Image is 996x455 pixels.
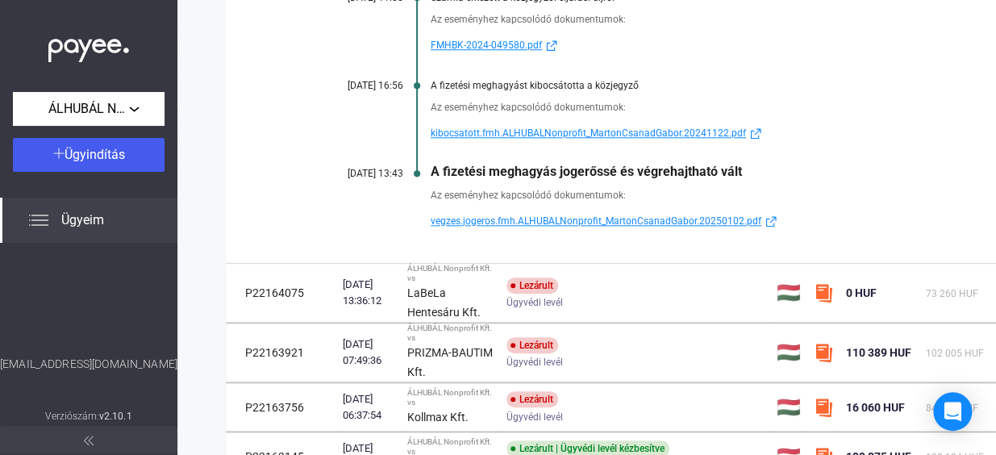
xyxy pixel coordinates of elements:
[814,343,833,362] img: szamlazzhu-mini
[846,401,905,414] span: 16 060 HUF
[431,123,746,143] span: kibocsatott.fmh.ALHUBALNonprofit_MartonCsanadGabor.20241122.pdf
[926,348,984,359] span: 102 005 HUF
[343,391,394,424] div: [DATE] 06:37:54
[846,286,877,299] span: 0 HUF
[13,138,165,172] button: Ügyindítás
[770,264,807,323] td: 🇭🇺
[431,35,978,55] a: FMHBK-2024-049580.pdfexternal-link-blue
[431,211,978,231] a: vegzes.jogeros.fmh.ALHUBALNonprofit_MartonCsanadGabor.20250102.pdfexternal-link-blue
[506,337,558,353] div: Lezárult
[431,164,978,179] div: A fizetési meghagyás jogerőssé és végrehajtható vált
[746,127,765,140] img: external-link-blue
[933,392,972,431] div: Open Intercom Messenger
[343,277,394,309] div: [DATE] 13:36:12
[29,211,48,230] img: list.svg
[506,353,563,372] span: Ügyvédi levél
[48,30,129,63] img: white-payee-white-dot.svg
[431,99,978,115] div: Az eseményhez kapcsolódó dokumentumok:
[926,403,978,414] span: 84 640 HUF
[226,264,336,323] td: P22164075
[53,148,65,159] img: plus-white.svg
[407,388,494,407] div: ÁLHUBÁL Nonprofit Kft. vs
[343,336,394,369] div: [DATE] 07:49:36
[306,168,403,179] div: [DATE] 13:43
[407,324,494,343] div: ÁLHUBÁL Nonprofit Kft. vs
[506,391,558,407] div: Lezárult
[542,40,561,52] img: external-link-blue
[814,283,833,303] img: szamlazzhu-mini
[506,293,563,312] span: Ügyvédi levél
[431,35,542,55] span: FMHBK-2024-049580.pdf
[506,407,563,427] span: Ügyvédi levél
[407,286,481,319] strong: LaBeLa Hentesáru Kft.
[431,11,978,27] div: Az eseményhez kapcsolódó dokumentumok:
[814,398,833,417] img: szamlazzhu-mini
[770,383,807,432] td: 🇭🇺
[48,99,129,119] span: ÁLHUBÁL Nonprofit Kft.
[226,383,336,432] td: P22163756
[65,147,125,162] span: Ügyindítás
[226,324,336,382] td: P22163921
[99,411,132,422] strong: v2.10.1
[84,436,94,445] img: arrow-double-left-grey.svg
[506,278,558,294] div: Lezárult
[306,80,403,91] div: [DATE] 16:56
[431,211,761,231] span: vegzes.jogeros.fmh.ALHUBALNonprofit_MartonCsanadGabor.20250102.pdf
[431,187,978,203] div: Az eseményhez kapcsolódó dokumentumok:
[846,346,911,359] span: 110 389 HUF
[407,411,469,424] strong: Kollmax Kft.
[926,288,978,299] span: 73 260 HUF
[761,215,781,227] img: external-link-blue
[431,123,978,143] a: kibocsatott.fmh.ALHUBALNonprofit_MartonCsanadGabor.20241122.pdfexternal-link-blue
[407,346,493,378] strong: PRIZMA-BAUTIM Kft.
[13,92,165,126] button: ÁLHUBÁL Nonprofit Kft.
[770,324,807,382] td: 🇭🇺
[407,264,494,283] div: ÁLHUBÁL Nonprofit Kft. vs
[61,211,104,230] span: Ügyeim
[431,80,978,91] div: A fizetési meghagyást kibocsátotta a közjegyző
